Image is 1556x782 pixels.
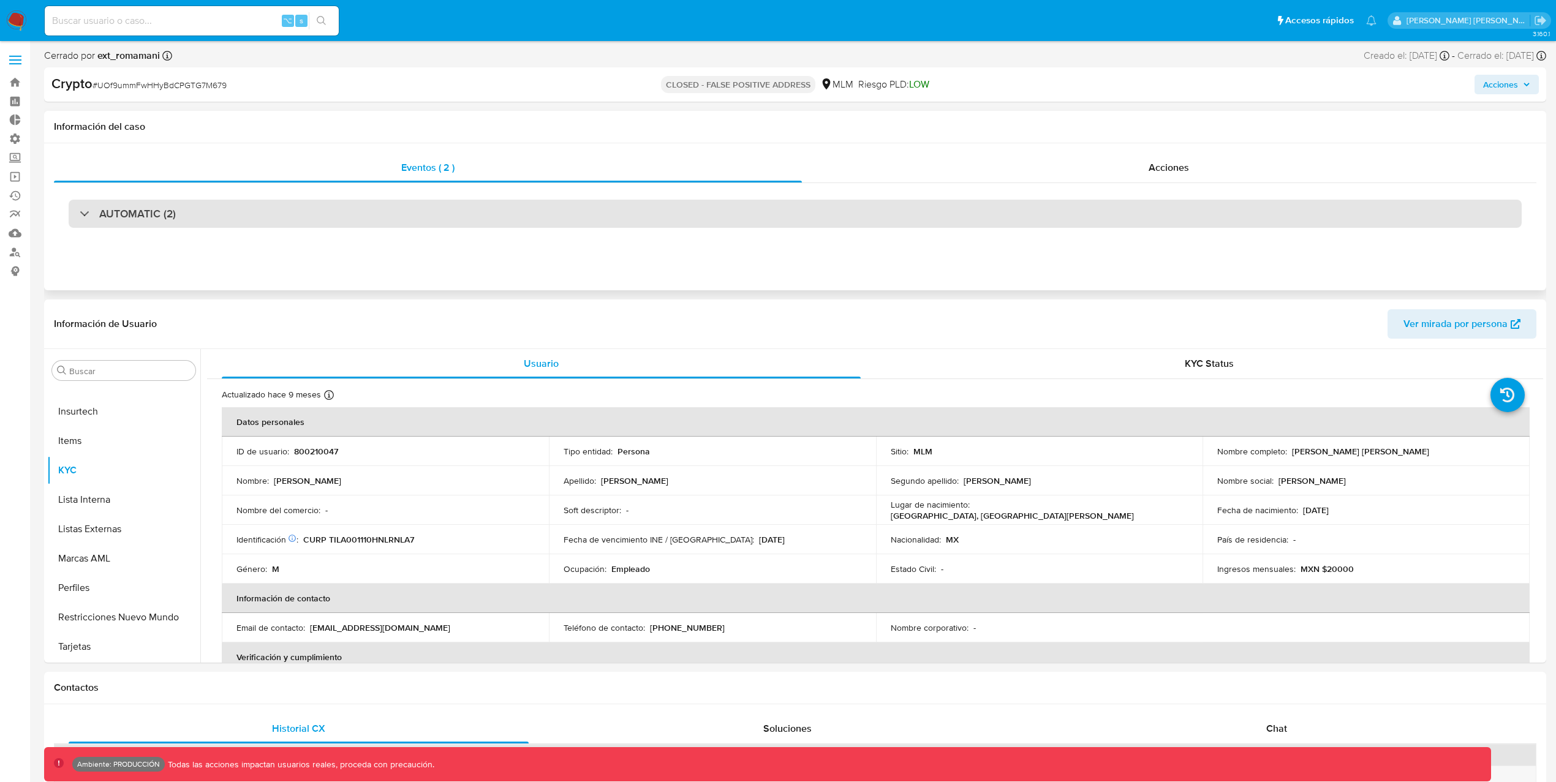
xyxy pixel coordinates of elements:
[1217,563,1296,574] p: Ingresos mensuales :
[236,563,267,574] p: Género :
[1285,14,1354,27] span: Accesos rápidos
[1457,49,1546,62] div: Cerrado el: [DATE]
[913,446,932,457] p: MLM
[401,160,455,175] span: Eventos ( 2 )
[44,49,160,62] span: Cerrado por
[564,622,645,633] p: Teléfono de contacto :
[57,366,67,375] button: Buscar
[763,721,812,735] span: Soluciones
[236,505,320,516] p: Nombre del comercio :
[294,446,338,457] p: 800210047
[222,389,321,400] p: Actualizado hace 9 meses
[47,456,200,485] button: KYC
[1388,309,1536,339] button: Ver mirada por persona
[524,356,559,370] span: Usuario
[222,407,1530,437] th: Datos personales
[236,475,269,486] p: Nombre :
[47,397,200,426] button: Insurtech
[964,475,1031,486] p: [PERSON_NAME]
[69,366,191,377] input: Buscar
[95,48,160,62] b: ext_romamani
[891,534,941,545] p: Nacionalidad :
[564,563,606,574] p: Ocupación :
[759,534,785,545] p: [DATE]
[1475,75,1539,94] button: Acciones
[47,426,200,456] button: Items
[891,475,959,486] p: Segundo apellido :
[272,563,279,574] p: M
[51,73,93,93] b: Crypto
[1217,475,1274,486] p: Nombre social :
[1483,75,1518,94] span: Acciones
[1149,160,1189,175] span: Acciones
[1185,356,1234,370] span: KYC Status
[274,475,341,486] p: [PERSON_NAME]
[891,510,1134,521] p: [GEOGRAPHIC_DATA], [GEOGRAPHIC_DATA][PERSON_NAME]
[300,15,303,26] span: s
[1293,534,1296,545] p: -
[77,762,160,767] p: Ambiente: PRODUCCIÓN
[93,79,227,91] span: # UOf9ummFwHHyBdCPGTG7M679
[309,12,334,29] button: search-icon
[909,77,929,91] span: LOW
[1407,15,1530,26] p: leidy.martinez@mercadolibre.com.co
[1534,14,1547,27] a: Salir
[69,200,1522,228] div: AUTOMATIC (2)
[661,76,815,93] p: CLOSED - FALSE POSITIVE ADDRESS
[601,475,668,486] p: [PERSON_NAME]
[564,505,621,516] p: Soft descriptor :
[1217,534,1288,545] p: País de residencia :
[626,505,629,516] p: -
[236,446,289,457] p: ID de usuario :
[47,632,200,661] button: Tarjetas
[47,514,200,544] button: Listas Externas
[1452,49,1455,62] span: -
[54,682,1536,694] h1: Contactos
[54,318,157,330] h1: Información de Usuario
[1364,49,1449,62] div: Creado el: [DATE]
[564,475,596,486] p: Apellido :
[946,534,959,545] p: MX
[1217,446,1287,457] p: Nombre completo :
[564,446,613,457] p: Tipo entidad :
[891,499,970,510] p: Lugar de nacimiento :
[236,534,298,545] p: Identificación :
[858,78,929,91] span: Riesgo PLD:
[272,721,325,735] span: Historial CX
[1303,505,1329,516] p: [DATE]
[310,622,450,633] p: [EMAIL_ADDRESS][DOMAIN_NAME]
[1366,15,1377,26] a: Notificaciones
[941,563,943,574] p: -
[564,534,754,545] p: Fecha de vencimiento INE / [GEOGRAPHIC_DATA] :
[1266,721,1287,735] span: Chat
[325,505,328,516] p: -
[99,207,176,220] h3: AUTOMATIC (2)
[47,544,200,573] button: Marcas AML
[222,584,1530,613] th: Información de contacto
[891,563,936,574] p: Estado Civil :
[303,534,414,545] p: CURP TILA001110HNLRNLA7
[283,15,292,26] span: ⌥
[47,573,200,603] button: Perfiles
[1301,563,1354,574] p: MXN $20000
[236,622,305,633] p: Email de contacto :
[650,622,725,633] p: [PHONE_NUMBER]
[1403,309,1508,339] span: Ver mirada por persona
[820,78,853,91] div: MLM
[1278,475,1346,486] p: [PERSON_NAME]
[47,603,200,632] button: Restricciones Nuevo Mundo
[165,759,434,770] p: Todas las acciones impactan usuarios reales, proceda con precaución.
[54,121,1536,133] h1: Información del caso
[45,13,339,29] input: Buscar usuario o caso...
[222,642,1530,672] th: Verificación y cumplimiento
[891,446,908,457] p: Sitio :
[891,622,969,633] p: Nombre corporativo :
[611,563,650,574] p: Empleado
[1292,446,1429,457] p: [PERSON_NAME] [PERSON_NAME]
[973,622,976,633] p: -
[47,485,200,514] button: Lista Interna
[617,446,650,457] p: Persona
[69,770,72,782] div: •
[1217,505,1298,516] p: Fecha de nacimiento :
